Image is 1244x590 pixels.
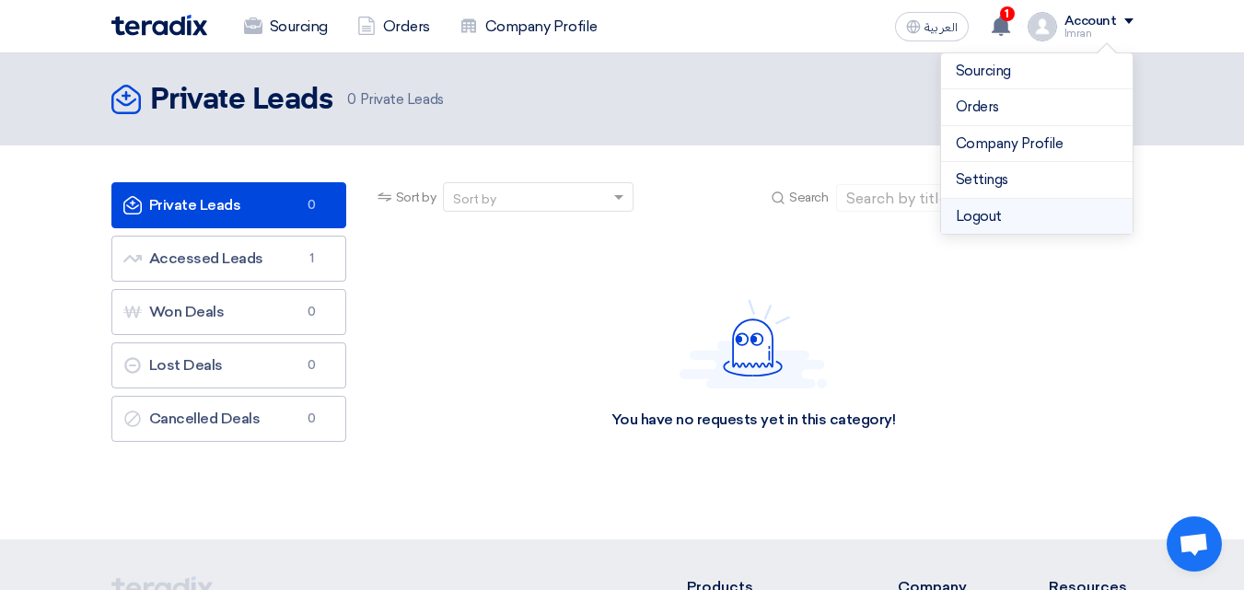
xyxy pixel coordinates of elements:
div: Sort by [453,190,496,209]
a: Cancelled Deals0 [111,396,346,442]
a: Company Profile [956,133,1118,155]
span: 0 [301,410,323,428]
a: Open chat [1167,516,1222,572]
span: 0 [301,196,323,214]
span: 0 [301,303,323,321]
img: Hello [680,299,827,388]
a: Accessed Leads1 [111,236,346,282]
div: You have no requests yet in this category! [611,411,896,430]
div: Account [1064,14,1117,29]
div: Imran [1064,29,1134,39]
span: 1 [301,249,323,268]
img: profile_test.png [1028,12,1057,41]
a: Private Leads0 [111,182,346,228]
li: Logout [941,199,1133,235]
span: 0 [347,91,356,108]
input: Search by title or reference number [836,184,1094,212]
span: Private Leads [347,89,443,110]
span: العربية [924,21,958,34]
h2: Private Leads [150,82,333,119]
a: Settings [956,169,1118,191]
a: Lost Deals0 [111,342,346,388]
a: Sourcing [956,61,1118,82]
span: Sort by [396,188,436,207]
a: Won Deals0 [111,289,346,335]
span: 0 [301,356,323,375]
a: Sourcing [229,6,343,47]
a: Orders [343,6,445,47]
a: Company Profile [445,6,612,47]
img: Teradix logo [111,15,207,36]
span: Search [789,188,828,207]
button: العربية [895,12,969,41]
a: Orders [956,97,1118,118]
span: 1 [1000,6,1015,21]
